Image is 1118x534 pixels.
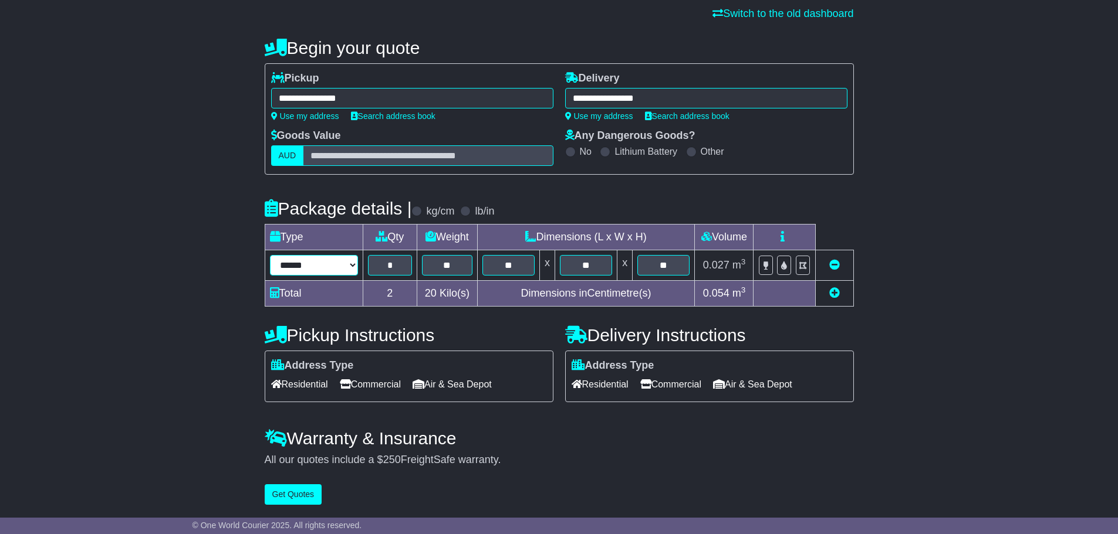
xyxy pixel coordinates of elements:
[340,375,401,393] span: Commercial
[417,225,478,250] td: Weight
[732,287,746,299] span: m
[565,72,620,85] label: Delivery
[741,285,746,294] sup: 3
[829,259,840,271] a: Remove this item
[477,281,695,307] td: Dimensions in Centimetre(s)
[271,359,354,372] label: Address Type
[271,72,319,85] label: Pickup
[829,287,840,299] a: Add new item
[580,146,592,157] label: No
[192,521,362,530] span: © One World Courier 2025. All rights reserved.
[426,205,454,218] label: kg/cm
[475,205,494,218] label: lb/in
[565,130,695,142] label: Any Dangerous Goods?
[701,146,724,157] label: Other
[732,259,746,271] span: m
[572,359,654,372] label: Address Type
[383,454,401,465] span: 250
[363,225,417,250] td: Qty
[703,259,729,271] span: 0.027
[614,146,677,157] label: Lithium Battery
[425,287,437,299] span: 20
[363,281,417,307] td: 2
[265,281,363,307] td: Total
[271,130,341,142] label: Goods Value
[695,225,754,250] td: Volume
[271,145,304,166] label: AUD
[713,375,792,393] span: Air & Sea Depot
[565,325,854,345] h4: Delivery Instructions
[417,281,478,307] td: Kilo(s)
[703,287,729,299] span: 0.054
[741,257,746,266] sup: 3
[265,199,412,218] h4: Package details |
[271,111,339,121] a: Use my address
[617,250,633,281] td: x
[265,454,854,467] div: All our quotes include a $ FreightSafe warranty.
[351,111,435,121] a: Search address book
[645,111,729,121] a: Search address book
[413,375,492,393] span: Air & Sea Depot
[265,428,854,448] h4: Warranty & Insurance
[265,38,854,57] h4: Begin your quote
[265,484,322,505] button: Get Quotes
[539,250,555,281] td: x
[271,375,328,393] span: Residential
[712,8,853,19] a: Switch to the old dashboard
[640,375,701,393] span: Commercial
[565,111,633,121] a: Use my address
[265,225,363,250] td: Type
[477,225,695,250] td: Dimensions (L x W x H)
[265,325,553,345] h4: Pickup Instructions
[572,375,629,393] span: Residential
